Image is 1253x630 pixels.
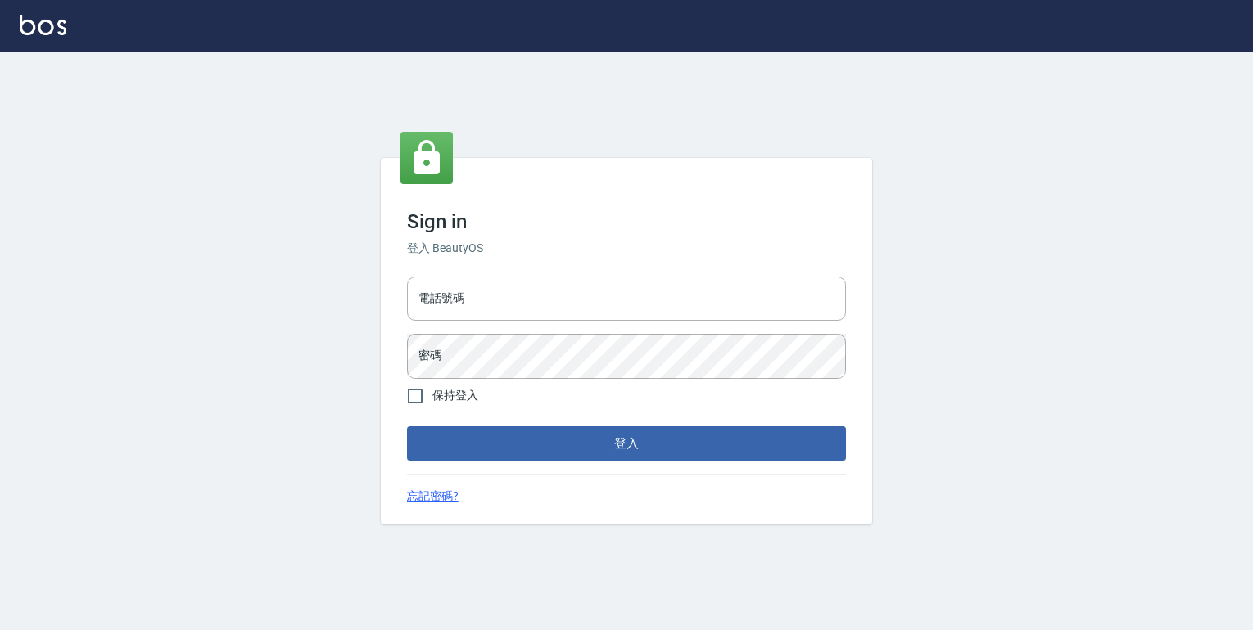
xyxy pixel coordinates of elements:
[407,210,846,233] h3: Sign in
[407,426,846,461] button: 登入
[20,15,66,35] img: Logo
[432,387,478,404] span: 保持登入
[407,240,846,257] h6: 登入 BeautyOS
[407,488,459,505] a: 忘記密碼?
